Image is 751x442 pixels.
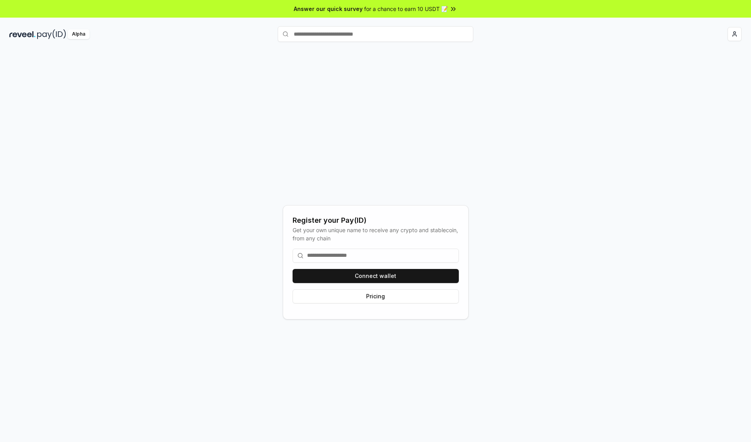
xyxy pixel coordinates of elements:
div: Alpha [68,29,90,39]
button: Pricing [293,289,459,303]
img: reveel_dark [9,29,36,39]
img: pay_id [37,29,66,39]
span: Answer our quick survey [294,5,363,13]
button: Connect wallet [293,269,459,283]
div: Get your own unique name to receive any crypto and stablecoin, from any chain [293,226,459,242]
div: Register your Pay(ID) [293,215,459,226]
span: for a chance to earn 10 USDT 📝 [364,5,448,13]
